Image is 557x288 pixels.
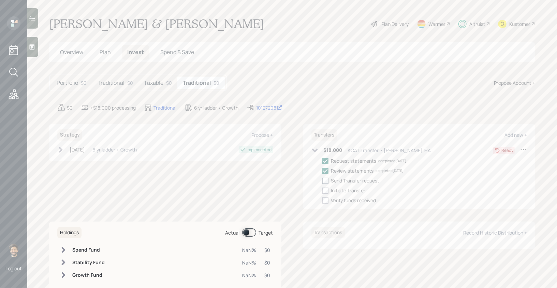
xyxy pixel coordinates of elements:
[494,79,535,86] div: Propose Account +
[243,246,256,254] div: NaN%
[381,20,409,28] div: Plan Delivery
[501,147,513,154] div: Ready
[265,259,270,266] div: $0
[509,20,530,28] div: Kustomer
[144,80,163,86] h5: Taxable
[256,104,282,111] div: 10127208
[57,129,82,141] h6: Strategy
[70,146,85,153] div: [DATE]
[252,132,273,138] div: Propose +
[127,48,144,56] span: Invest
[81,79,87,86] div: $0
[243,272,256,279] div: NaN%
[331,157,377,164] div: Request statements
[324,147,342,153] h6: $18,000
[57,80,78,86] h5: Portfolio
[376,168,404,173] div: completed [DATE]
[98,80,124,86] h5: Traditional
[7,243,20,257] img: eric-schwartz-headshot.png
[100,48,111,56] span: Plan
[67,104,73,111] div: $0
[311,227,345,238] h6: Transactions
[5,265,22,272] div: Log out
[348,147,431,154] div: ACAT Transfer • [PERSON_NAME] IRA
[243,259,256,266] div: NaN%
[265,272,270,279] div: $0
[331,167,374,174] div: Review statements
[331,187,366,194] div: Initiate Transfer
[49,16,264,31] h1: [PERSON_NAME] & [PERSON_NAME]
[265,246,270,254] div: $0
[311,129,337,141] h6: Transfers
[379,158,407,163] div: completed [DATE]
[72,260,105,266] h6: Stability Fund
[331,177,380,184] div: Send Transfer request
[183,80,211,86] h5: Traditional
[90,104,136,111] div: +$18,000 processing
[57,227,82,238] h6: Holdings
[72,272,105,278] h6: Growth Fund
[469,20,485,28] div: Altruist
[259,229,273,236] div: Target
[463,229,527,236] div: Record Historic Distribution +
[331,197,376,204] div: Verify funds received
[92,146,137,153] div: 6 yr ladder • Growth
[72,247,105,253] h6: Spend Fund
[160,48,194,56] span: Spend & Save
[504,132,527,138] div: Add new +
[214,79,219,86] div: $0
[166,79,172,86] div: $0
[428,20,445,28] div: Warmer
[60,48,83,56] span: Overview
[194,104,238,111] div: 6 yr ladder • Growth
[247,147,272,153] div: Implemented
[127,79,133,86] div: $0
[153,104,176,111] div: Traditional
[225,229,240,236] div: Actual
